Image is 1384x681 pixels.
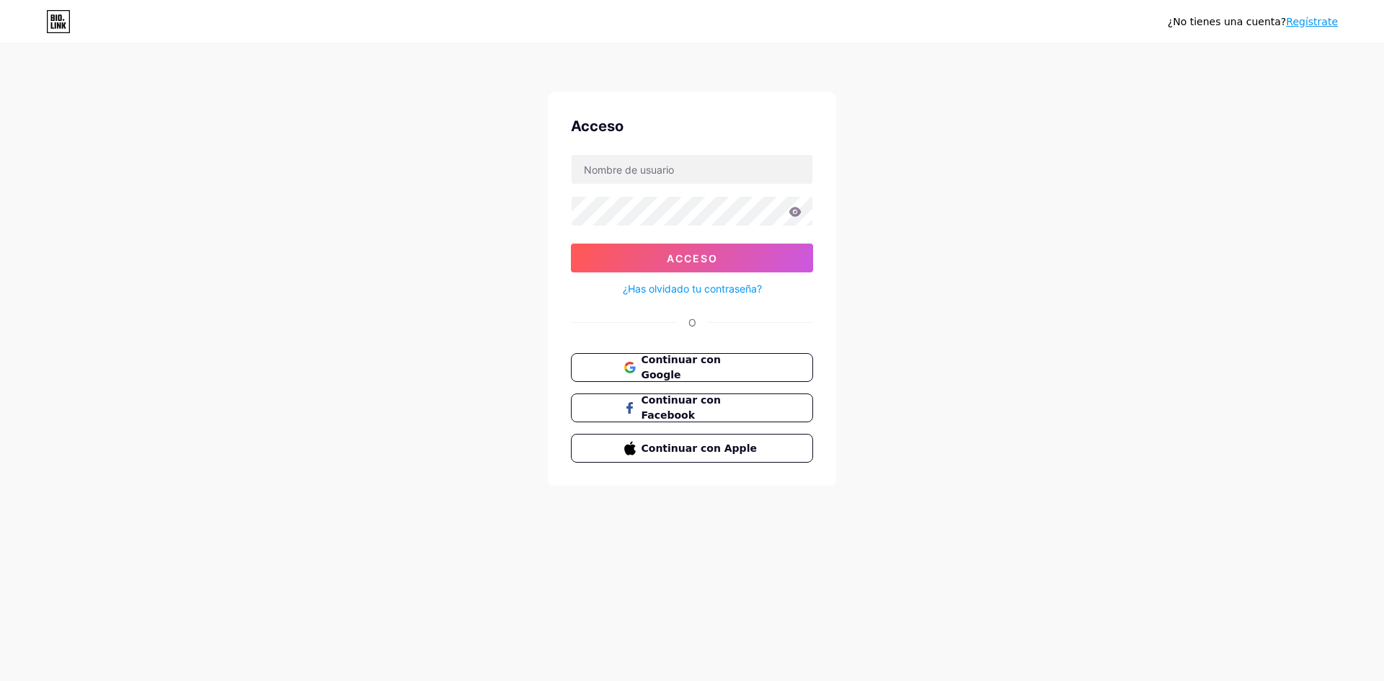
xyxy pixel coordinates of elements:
input: Nombre de usuario [572,155,812,184]
a: Regístrate [1286,16,1338,27]
button: Continuar con Apple [571,434,813,463]
button: Continuar con Google [571,353,813,382]
font: O [688,316,696,329]
font: Continuar con Facebook [642,394,721,421]
button: Acceso [571,244,813,272]
font: Continuar con Google [642,354,721,380]
font: ¿Has olvidado tu contraseña? [623,282,762,295]
a: ¿Has olvidado tu contraseña? [623,281,762,296]
font: Acceso [667,252,718,264]
font: Acceso [571,117,624,135]
font: Continuar con Apple [642,442,757,454]
font: ¿No tienes una cuenta? [1168,16,1286,27]
button: Continuar con Facebook [571,393,813,422]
